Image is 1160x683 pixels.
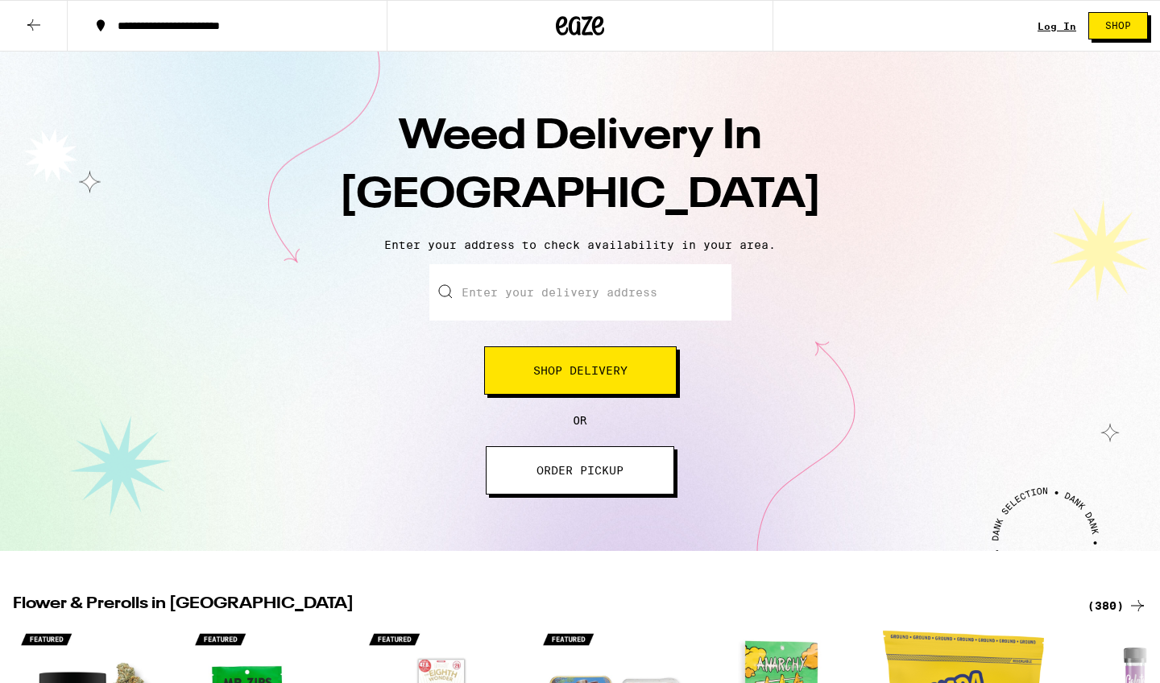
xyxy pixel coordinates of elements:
input: Enter your delivery address [429,264,731,321]
h2: Flower & Prerolls in [GEOGRAPHIC_DATA] [13,596,1068,615]
p: Enter your address to check availability in your area. [16,238,1144,251]
span: Shop [1105,21,1131,31]
span: OR [574,414,587,427]
span: Shop Delivery [533,365,628,376]
button: ORDER PICKUP [486,446,674,495]
button: Shop Delivery [484,346,677,395]
div: Log In [1038,21,1076,31]
a: (380) [1087,596,1147,615]
h1: Weed Delivery In [298,108,862,226]
button: Shop [1088,12,1148,39]
span: [GEOGRAPHIC_DATA] [339,175,822,217]
span: ORDER PICKUP [536,465,623,476]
